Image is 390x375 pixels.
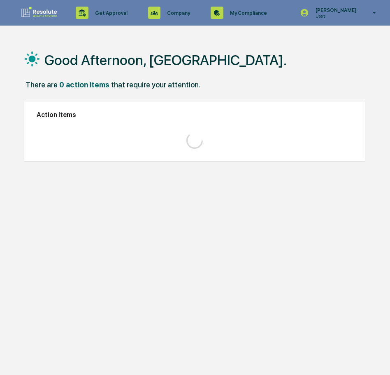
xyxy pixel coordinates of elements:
[59,80,109,89] div: 0 action items
[26,80,58,89] div: There are
[160,10,194,16] p: Company
[309,13,361,19] p: Users
[20,6,59,19] img: logo
[309,7,361,13] p: [PERSON_NAME]
[44,52,287,68] h1: Good Afternoon, [GEOGRAPHIC_DATA].
[223,10,271,16] p: My Compliance
[37,111,353,119] h2: Action Items
[111,80,200,89] div: that require your attention.
[88,10,132,16] p: Get Approval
